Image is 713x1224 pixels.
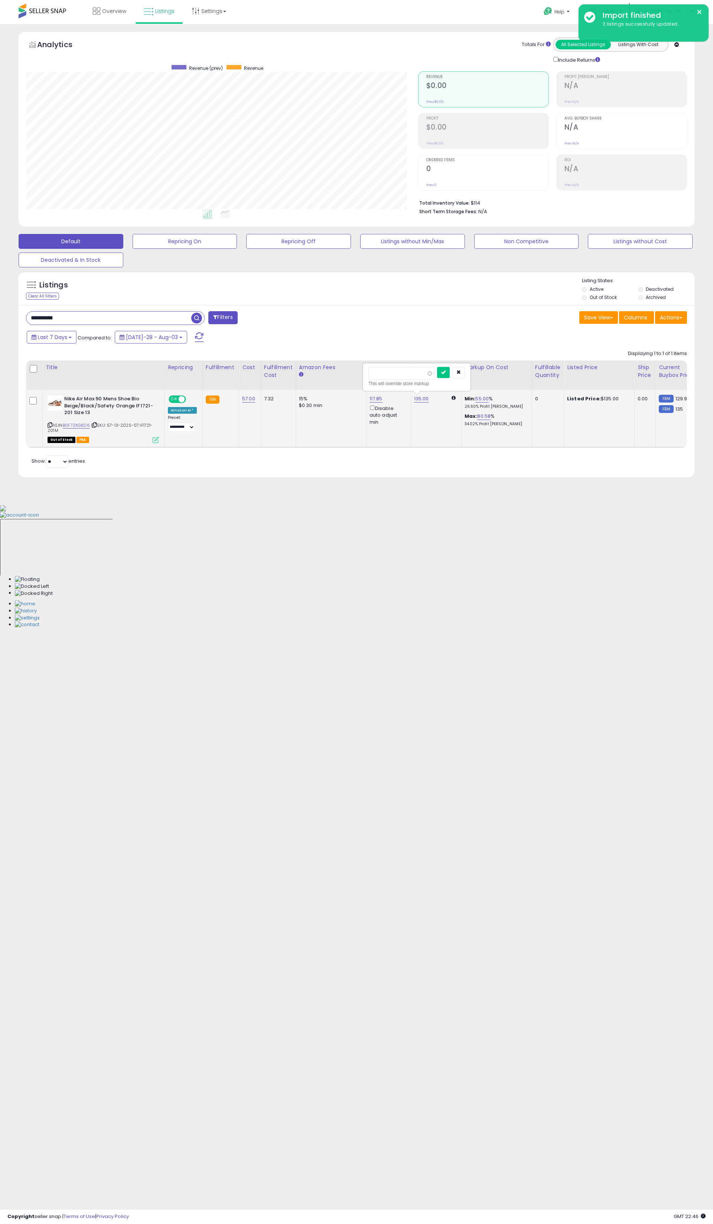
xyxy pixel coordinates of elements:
button: Listings without Cost [588,234,693,249]
small: Prev: $0.00 [426,141,444,146]
p: 26.60% Profit [PERSON_NAME] [465,404,526,409]
button: [DATE]-28 - Aug-03 [115,331,187,344]
img: Contact [15,621,39,628]
a: 57.00 [242,395,255,403]
img: Docked Left [15,583,49,590]
div: Amazon Fees [299,364,363,371]
button: Last 7 Days [27,331,76,344]
span: Avg. Buybox Share [564,117,687,121]
b: Listed Price: [567,395,601,402]
label: Active [590,286,603,292]
div: 0.00 [638,395,650,402]
button: Actions [655,311,687,324]
div: 2 listings successfully updated. [597,21,703,28]
i: Get Help [543,7,553,16]
div: Totals For [522,41,551,48]
a: B0F7ZKG8D6 [63,422,90,429]
span: [DATE]-28 - Aug-03 [126,333,178,341]
span: Columns [624,314,647,321]
img: Settings [15,615,40,622]
label: Out of Stock [590,294,617,300]
div: Current Buybox Price [659,364,697,379]
button: Listings With Cost [611,40,666,49]
b: Total Inventory Value: [419,200,470,206]
div: % [465,395,526,409]
button: Non Competitive [474,234,579,249]
div: Ship Price [638,364,652,379]
a: Help [538,1,577,24]
a: 55.00 [475,395,489,403]
span: Profit [426,117,548,121]
button: Listings without Min/Max [360,234,465,249]
span: Revenue [426,75,548,79]
th: The percentage added to the cost of goods (COGS) that forms the calculator for Min & Max prices. [461,361,532,390]
small: Prev: N/A [564,183,579,187]
span: ON [169,396,179,403]
h2: N/A [564,165,687,175]
span: Revenue [244,65,263,71]
button: All Selected Listings [556,40,611,49]
button: Columns [619,311,654,324]
a: 135.00 [414,395,429,403]
div: Cost [242,364,258,371]
small: Prev: 0 [426,183,437,187]
img: History [15,608,37,615]
button: Deactivated & In Stock [19,253,123,267]
b: Max: [465,413,478,420]
div: Disable auto adjust min [369,404,405,426]
div: 7.32 [264,395,290,402]
span: | SKU: 57-13-2025-07.IF1721-201M [48,422,153,433]
small: FBM [659,395,673,403]
small: Prev: N/A [564,100,579,104]
small: FBM [659,405,673,413]
div: Fulfillment [206,364,236,371]
div: 0 [535,395,558,402]
div: 15% [299,395,361,402]
button: Repricing Off [246,234,351,249]
div: Title [46,364,162,371]
span: Help [554,9,564,15]
p: Listing States: [582,277,694,284]
button: Default [19,234,123,249]
a: 117.85 [369,395,382,403]
label: Archived [646,294,666,300]
img: Home [15,600,35,608]
small: Prev: $0.00 [426,100,444,104]
span: Last 7 Days [38,333,67,341]
span: Ordered Items [426,158,548,162]
div: $135.00 [567,395,629,402]
h5: Analytics [37,39,87,52]
button: Save View [579,311,618,324]
span: Listings [155,7,175,15]
span: 129.95 [675,395,690,402]
h2: 0 [426,165,548,175]
img: Floating [15,576,40,583]
div: ASIN: [48,395,159,442]
div: Amazon AI * [168,407,197,414]
img: Docked Right [15,590,53,597]
span: 135 [675,406,683,413]
b: Min: [465,395,476,402]
b: Short Term Storage Fees: [419,208,477,215]
div: This will override store markup [368,380,465,387]
label: Deactivated [646,286,674,292]
a: 80.58 [477,413,491,420]
button: × [696,7,702,17]
button: Filters [208,311,237,324]
div: Clear All Filters [26,293,59,300]
span: Overview [102,7,126,15]
h2: $0.00 [426,123,548,133]
div: % [465,413,526,427]
div: $0.30 min [299,402,361,409]
b: Nike Air Max 90 Mens Shoe Bio Beige/Black/Safety Orange IF1721-201 Size 13 [64,395,154,418]
div: Fulfillment Cost [264,364,293,379]
span: Show: entries [32,458,85,465]
div: Listed Price [567,364,631,371]
small: Amazon Fees. [299,371,303,378]
div: Displaying 1 to 1 of 1 items [628,350,687,357]
img: 414TUhfV65L._SL40_.jpg [48,395,62,410]
span: FBA [76,437,89,443]
span: ROI [564,158,687,162]
button: Repricing On [133,234,237,249]
div: Import finished [597,10,703,21]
